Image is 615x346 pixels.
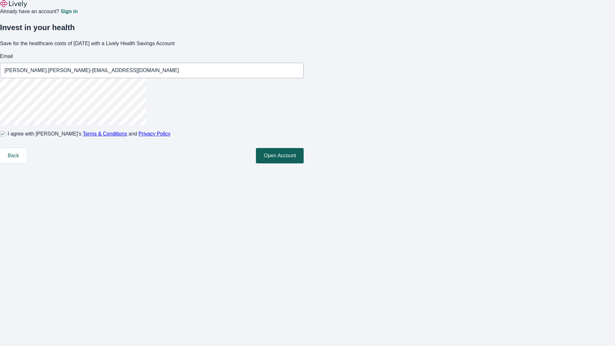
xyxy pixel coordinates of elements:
a: Privacy Policy [139,131,171,136]
button: Open Account [256,148,304,163]
a: Terms & Conditions [83,131,127,136]
a: Sign in [61,9,78,14]
span: I agree with [PERSON_NAME]’s and [8,130,170,138]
